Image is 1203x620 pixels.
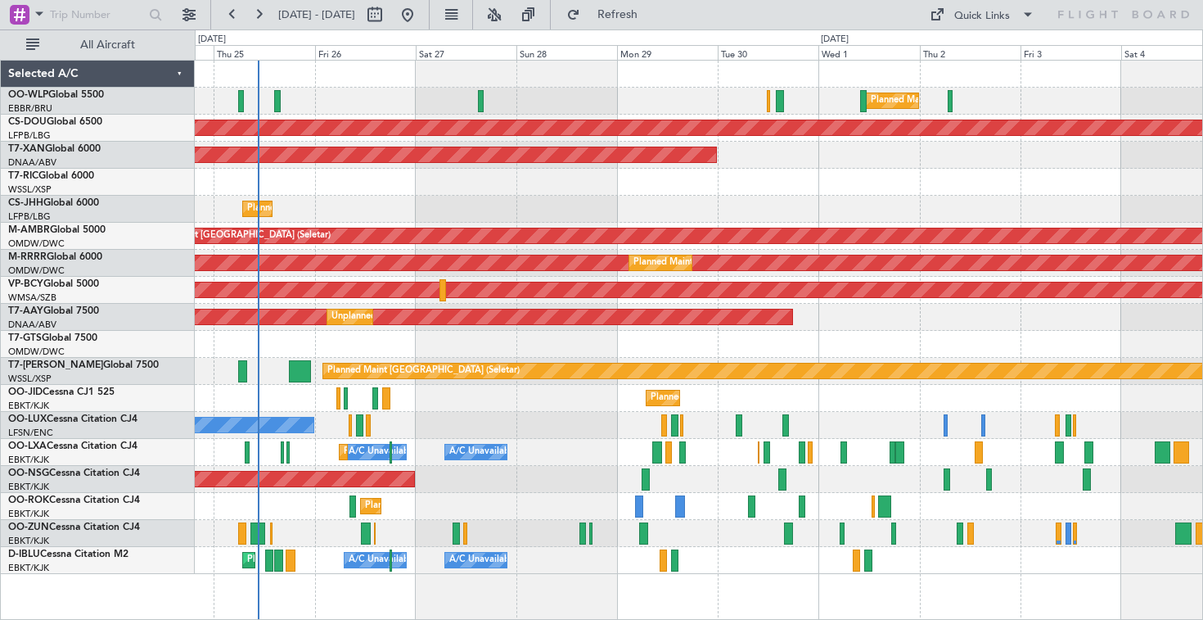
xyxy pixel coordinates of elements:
[8,183,52,196] a: WSSL/XSP
[8,90,48,100] span: OO-WLP
[349,440,653,464] div: A/C Unavailable [GEOGRAPHIC_DATA] ([GEOGRAPHIC_DATA] National)
[8,144,45,154] span: T7-XAN
[8,210,51,223] a: LFPB/LBG
[8,441,137,451] a: OO-LXACessna Citation CJ4
[8,400,49,412] a: EBKT/KJK
[8,198,43,208] span: CS-JHH
[8,523,140,532] a: OO-ZUNCessna Citation CJ4
[8,333,42,343] span: T7-GTS
[331,305,574,329] div: Unplanned Maint [GEOGRAPHIC_DATA] (Al Maktoum Intl)
[344,440,534,464] div: Planned Maint Kortrijk-[GEOGRAPHIC_DATA]
[8,225,50,235] span: M-AMBR
[8,306,99,316] a: T7-AAYGlobal 7500
[315,45,416,60] div: Fri 26
[8,414,137,424] a: OO-LUXCessna Citation CJ4
[8,346,65,358] a: OMDW/DWC
[718,45,818,60] div: Tue 30
[871,88,989,113] div: Planned Maint Milan (Linate)
[8,292,56,304] a: WMSA/SZB
[8,279,99,289] a: VP-BCYGlobal 5000
[921,2,1043,28] button: Quick Links
[247,197,505,221] div: Planned Maint [GEOGRAPHIC_DATA] ([GEOGRAPHIC_DATA])
[583,9,652,20] span: Refresh
[8,468,140,478] a: OO-NSGCessna Citation CJ4
[43,39,173,51] span: All Aircraft
[8,387,43,397] span: OO-JID
[651,386,841,410] div: Planned Maint Kortrijk-[GEOGRAPHIC_DATA]
[198,33,226,47] div: [DATE]
[1021,45,1121,60] div: Fri 3
[8,129,51,142] a: LFPB/LBG
[365,494,556,518] div: Planned Maint Kortrijk-[GEOGRAPHIC_DATA]
[8,171,38,181] span: T7-RIC
[8,535,49,547] a: EBKT/KJK
[247,548,430,572] div: Planned Maint Nice ([GEOGRAPHIC_DATA])
[8,550,128,559] a: D-IBLUCessna Citation M2
[8,454,49,466] a: EBKT/KJK
[8,306,43,316] span: T7-AAY
[8,252,102,262] a: M-RRRRGlobal 6000
[8,550,40,559] span: D-IBLU
[8,360,159,370] a: T7-[PERSON_NAME]Global 7500
[920,45,1021,60] div: Thu 2
[8,319,56,331] a: DNAA/ABV
[8,279,43,289] span: VP-BCY
[8,373,52,385] a: WSSL/XSP
[8,562,49,574] a: EBKT/KJK
[516,45,617,60] div: Sun 28
[327,359,520,383] div: Planned Maint [GEOGRAPHIC_DATA] (Seletar)
[617,45,718,60] div: Mon 29
[8,156,56,169] a: DNAA/ABV
[8,441,47,451] span: OO-LXA
[8,144,101,154] a: T7-XANGlobal 6000
[8,496,140,505] a: OO-ROKCessna Citation CJ4
[8,523,49,532] span: OO-ZUN
[818,45,919,60] div: Wed 1
[449,548,710,572] div: A/C Unavailable [GEOGRAPHIC_DATA]-[GEOGRAPHIC_DATA]
[8,468,49,478] span: OO-NSG
[8,387,115,397] a: OO-JIDCessna CJ1 525
[50,2,144,27] input: Trip Number
[821,33,849,47] div: [DATE]
[8,171,94,181] a: T7-RICGlobal 6000
[214,45,314,60] div: Thu 25
[8,225,106,235] a: M-AMBRGlobal 5000
[8,198,99,208] a: CS-JHHGlobal 6000
[8,496,49,505] span: OO-ROK
[8,333,97,343] a: T7-GTSGlobal 7500
[8,508,49,520] a: EBKT/KJK
[449,440,517,464] div: A/C Unavailable
[8,265,65,277] a: OMDW/DWC
[8,427,53,439] a: LFSN/ENC
[349,548,653,572] div: A/C Unavailable [GEOGRAPHIC_DATA] ([GEOGRAPHIC_DATA] National)
[8,117,102,127] a: CS-DOUGlobal 6500
[8,360,103,370] span: T7-[PERSON_NAME]
[8,481,49,493] a: EBKT/KJK
[8,117,47,127] span: CS-DOU
[8,90,104,100] a: OO-WLPGlobal 5500
[416,45,516,60] div: Sat 27
[8,102,52,115] a: EBBR/BRU
[559,2,657,28] button: Refresh
[8,414,47,424] span: OO-LUX
[18,32,178,58] button: All Aircraft
[8,238,65,250] a: OMDW/DWC
[8,252,47,262] span: M-RRRR
[633,251,795,275] div: Planned Maint Dubai (Al Maktoum Intl)
[278,7,355,22] span: [DATE] - [DATE]
[954,8,1010,25] div: Quick Links
[138,224,331,248] div: Planned Maint [GEOGRAPHIC_DATA] (Seletar)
